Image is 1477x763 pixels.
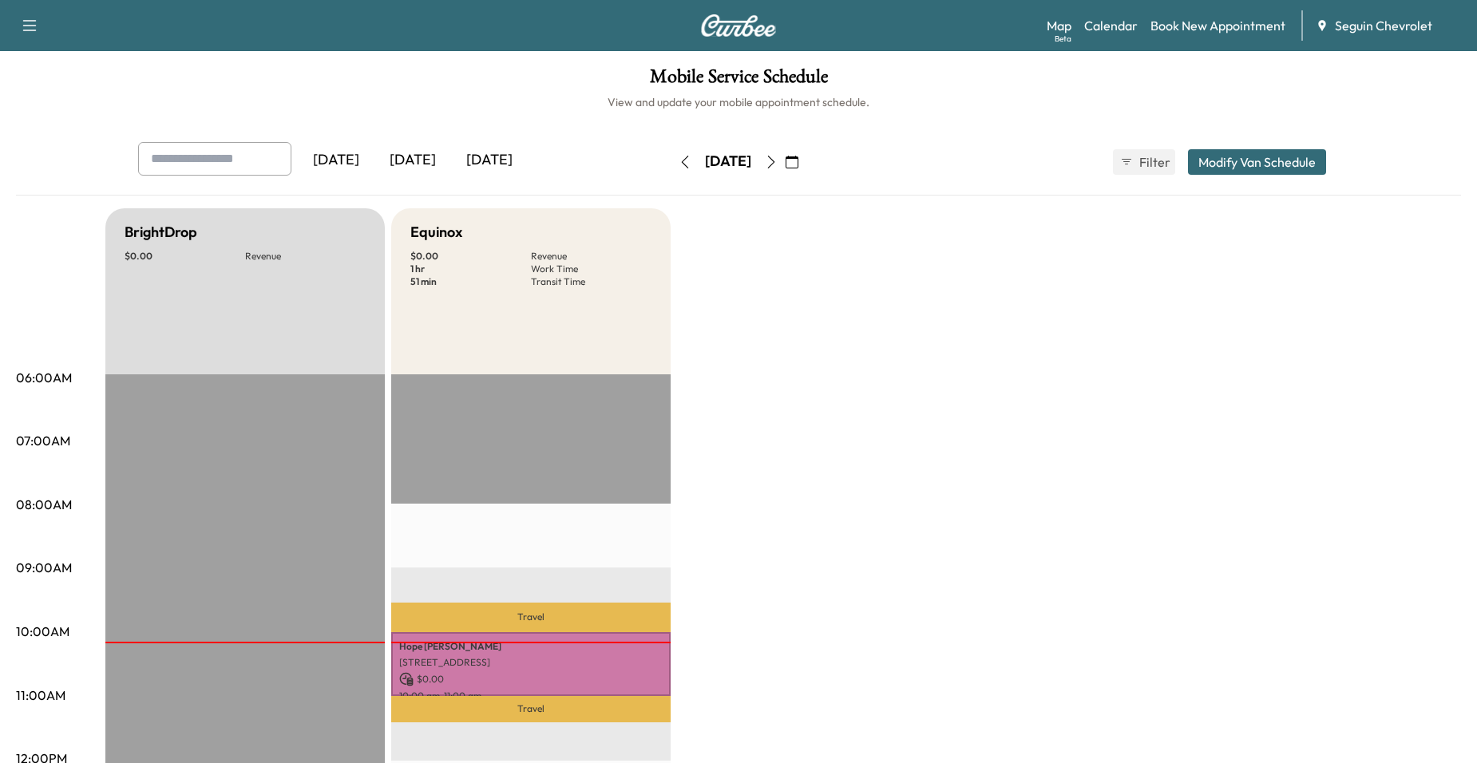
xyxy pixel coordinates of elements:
[16,368,72,387] p: 06:00AM
[125,250,245,263] p: $ 0.00
[410,275,531,288] p: 51 min
[399,656,663,669] p: [STREET_ADDRESS]
[399,672,663,686] p: $ 0.00
[16,67,1461,94] h1: Mobile Service Schedule
[1047,16,1071,35] a: MapBeta
[391,696,671,721] p: Travel
[399,690,663,702] p: 10:00 am - 11:00 am
[410,221,462,243] h5: Equinox
[700,14,777,37] img: Curbee Logo
[410,250,531,263] p: $ 0.00
[374,142,451,179] div: [DATE]
[1055,33,1071,45] div: Beta
[16,495,72,514] p: 08:00AM
[16,686,65,705] p: 11:00AM
[391,603,671,631] p: Travel
[1335,16,1432,35] span: Seguin Chevrolet
[399,640,663,653] p: Hope [PERSON_NAME]
[245,250,366,263] p: Revenue
[531,263,651,275] p: Work Time
[16,94,1461,110] h6: View and update your mobile appointment schedule.
[16,622,69,641] p: 10:00AM
[125,221,197,243] h5: BrightDrop
[1113,149,1175,175] button: Filter
[1139,152,1168,172] span: Filter
[1150,16,1285,35] a: Book New Appointment
[298,142,374,179] div: [DATE]
[1084,16,1138,35] a: Calendar
[531,275,651,288] p: Transit Time
[531,250,651,263] p: Revenue
[1188,149,1326,175] button: Modify Van Schedule
[705,152,751,172] div: [DATE]
[16,558,72,577] p: 09:00AM
[451,142,528,179] div: [DATE]
[410,263,531,275] p: 1 hr
[16,431,70,450] p: 07:00AM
